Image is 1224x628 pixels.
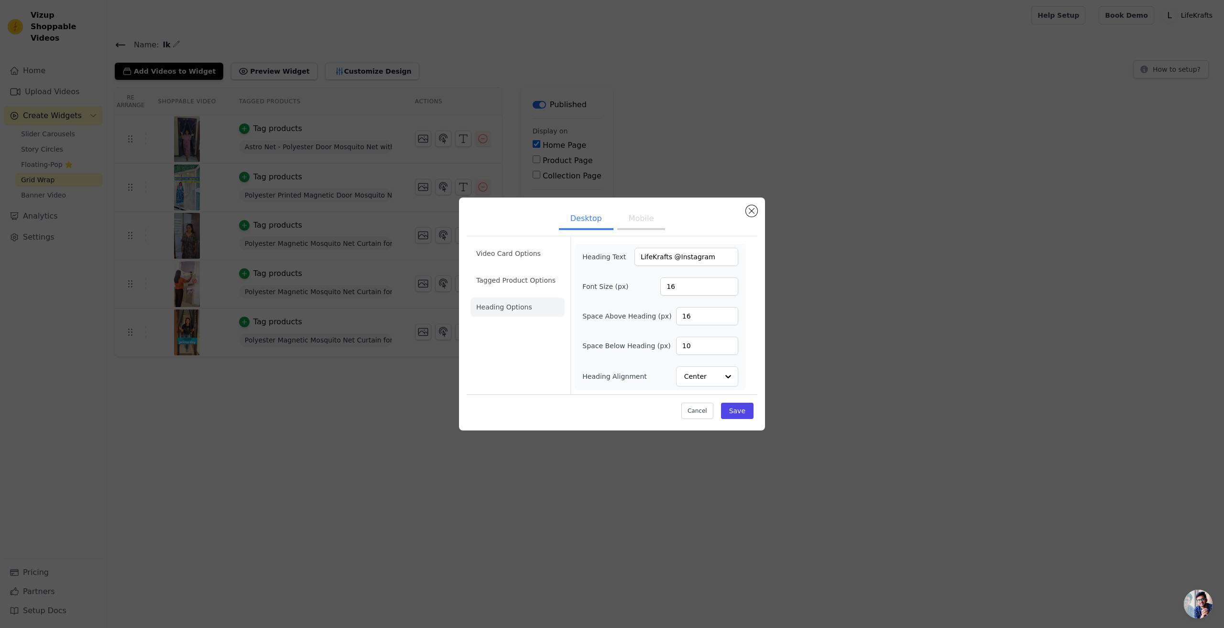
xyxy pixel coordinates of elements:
[559,209,613,230] button: Desktop
[470,297,565,317] li: Heading Options
[582,372,648,381] label: Heading Alignment
[470,244,565,263] li: Video Card Options
[746,205,757,217] button: Close modal
[1184,590,1213,618] a: Open chat
[617,209,665,230] button: Mobile
[721,403,754,419] button: Save
[582,341,671,351] label: Space Below Heading (px)
[470,271,565,290] li: Tagged Product Options
[681,403,713,419] button: Cancel
[582,252,634,262] label: Heading Text
[582,282,634,291] label: Font Size (px)
[634,248,738,266] input: Add a heading
[582,311,671,321] label: Space Above Heading (px)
